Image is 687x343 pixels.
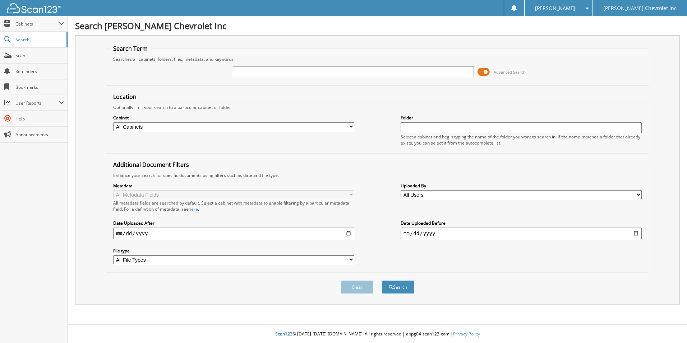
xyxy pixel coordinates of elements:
[401,115,642,121] label: Folder
[535,6,575,10] span: [PERSON_NAME]
[453,331,480,337] a: Privacy Policy
[15,100,59,106] span: User Reports
[113,200,354,212] div: All metadata fields are searched by default. Select a cabinet with metadata to enable filtering b...
[15,84,64,90] span: Bookmarks
[110,161,193,169] legend: Additional Document Filters
[603,6,677,10] span: [PERSON_NAME] Chevrolet Inc
[113,183,354,189] label: Metadata
[15,21,59,27] span: Cabinets
[113,220,354,226] label: Date Uploaded After
[341,280,373,294] button: Clear
[401,228,642,239] input: end
[15,68,64,74] span: Reminders
[382,280,414,294] button: Search
[110,104,645,110] div: Optionally limit your search to a particular cabinet or folder
[7,3,61,13] img: scan123-logo-white.svg
[401,183,642,189] label: Uploaded By
[113,115,354,121] label: Cabinet
[275,331,292,337] span: Scan123
[401,134,642,146] div: Select a cabinet and begin typing the name of the folder you want to search in. If the name match...
[113,228,354,239] input: start
[401,220,642,226] label: Date Uploaded Before
[15,132,64,138] span: Announcements
[68,325,687,343] div: © [DATE]-[DATE] [DOMAIN_NAME]. All rights reserved | appg04-scan123-com |
[15,37,63,43] span: Search
[110,172,645,178] div: Enhance your search for specific documents using filters such as date and file type.
[15,52,64,59] span: Scan
[494,69,526,75] span: Advanced Search
[15,116,64,122] span: Help
[110,45,151,52] legend: Search Term
[189,206,198,212] a: here
[110,56,645,62] div: Searches all cabinets, folders, files, metadata, and keywords
[75,20,680,32] h1: Search [PERSON_NAME] Chevrolet Inc
[113,248,354,254] label: File type
[110,93,140,101] legend: Location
